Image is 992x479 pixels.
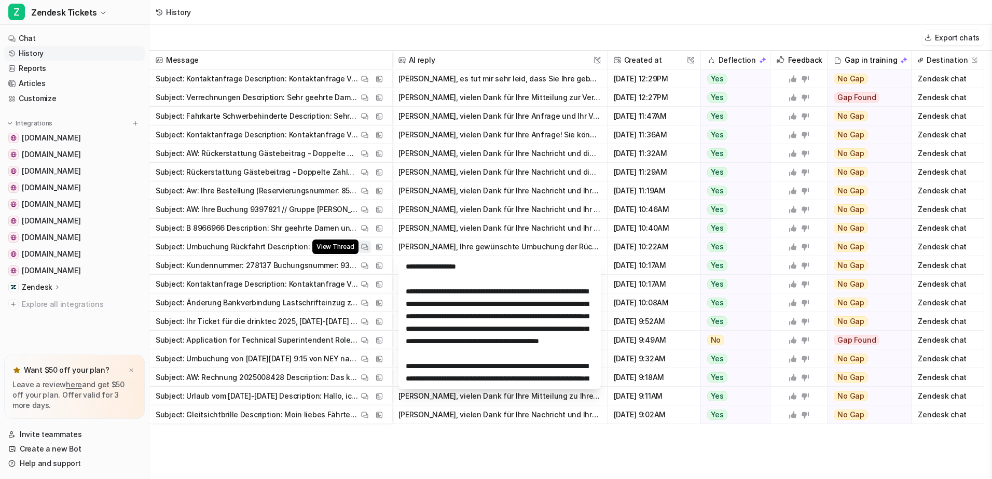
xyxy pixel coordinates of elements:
[128,367,134,374] img: x
[707,223,727,233] span: Yes
[4,214,145,228] a: www.inselparker.de[DOMAIN_NAME]
[612,88,696,107] span: [DATE] 12:27PM
[834,372,868,383] span: No Gap
[916,69,980,88] span: Zendesk chat
[834,391,868,401] span: No Gap
[398,163,601,181] button: [PERSON_NAME], vielen Dank für Ihre Nachricht und die ausführliche Schilderung Ihres Anliegens. I...
[612,163,696,181] span: [DATE] 11:29AM
[312,239,358,254] span: View Thread
[916,405,980,424] span: Zendesk chat
[828,312,904,331] button: No Gap
[398,107,601,125] button: [PERSON_NAME], vielen Dank für Ihre Anfrage und Ihr Vertrauen. Als Inhaber eines Schwerbehinderte...
[612,293,696,312] span: [DATE] 10:08AM
[701,349,765,368] button: Yes
[22,249,80,259] span: [DOMAIN_NAME]
[701,69,765,88] button: Yes
[156,125,359,144] p: Subject: Kontaktanfrage Description: Kontaktanfrage Vorname: [PERSON_NAME] Nachname: Gisiger Tele...
[22,166,80,176] span: [DOMAIN_NAME]
[828,387,904,405] button: No Gap
[916,88,980,107] span: Zendesk chat
[10,251,17,257] img: www.inselbus-norderney.de
[921,30,984,45] button: Export chats
[10,234,17,241] img: www.inselflieger.de
[4,61,145,76] a: Reports
[612,51,696,69] span: Created at
[834,316,868,327] span: No Gap
[834,186,868,196] span: No Gap
[22,199,80,209] span: [DOMAIN_NAME]
[916,312,980,331] span: Zendesk chat
[916,293,980,312] span: Zendesk chat
[166,7,191,18] div: History
[22,296,141,313] span: Explore all integrations
[4,131,145,145] a: www.frisonaut.de[DOMAIN_NAME]
[701,125,765,144] button: Yes
[6,120,13,127] img: expand menu
[828,275,904,293] button: No Gap
[701,163,765,181] button: Yes
[156,387,359,405] p: Subject: Urlaub vom [DATE]-[DATE] Description: Hallo, ich befinde mich vom [DATE]-[DATE] nicht im...
[612,331,696,349] span: [DATE] 9:49AM
[707,372,727,383] span: Yes
[4,91,145,106] a: Customize
[707,130,727,140] span: Yes
[156,275,359,293] p: Subject: Kontaktanfrage Description: Kontaktanfrage Vorname: [PERSON_NAME]: Böcker Telefon: [PHON...
[707,111,727,121] span: Yes
[612,275,696,293] span: [DATE] 10:17AM
[916,387,980,405] span: Zendesk chat
[398,125,601,144] button: [PERSON_NAME], vielen Dank für Ihre Anfrage! Sie können Ihr E-Auto selbstverständlich auch auf ei...
[154,51,388,69] span: Message
[612,125,696,144] span: [DATE] 11:36AM
[10,218,17,224] img: www.inselparker.de
[10,185,17,191] img: www.nordsee-bike.de
[8,299,19,309] img: explore all integrations
[4,180,145,195] a: www.nordsee-bike.de[DOMAIN_NAME]
[701,331,765,349] button: No
[12,366,21,374] img: star
[10,267,17,274] img: www.inselfracht.de
[834,242,868,252] span: No Gap
[396,51,603,69] span: AI reply
[701,387,765,405] button: Yes
[31,5,97,20] span: Zendesk Tickets
[156,349,359,368] p: Subject: Umbuchung von [DATE][DATE] 9:15 von NEY nach [GEOGRAPHIC_DATA] Description: Liebes Friso...
[612,256,696,275] span: [DATE] 10:17AM
[132,120,139,127] img: menu_add.svg
[156,69,359,88] p: Subject: Kontaktanfrage Description: Kontaktanfrage Vorname [PERSON_NAME] Nachname Hütz Telefon -...
[4,164,145,178] a: www.inselexpress.de[DOMAIN_NAME]
[916,331,980,349] span: Zendesk chat
[4,230,145,245] a: www.inselflieger.de[DOMAIN_NAME]
[16,119,52,128] p: Integrations
[612,144,696,163] span: [DATE] 11:32AM
[22,265,80,276] span: [DOMAIN_NAME]
[66,380,82,389] a: here
[701,293,765,312] button: Yes
[828,405,904,424] button: No Gap
[612,312,696,331] span: [DATE] 9:52AM
[916,275,980,293] span: Zendesk chat
[701,107,765,125] button: Yes
[916,256,980,275] span: Zendesk chat
[4,46,145,61] a: History
[4,297,145,312] a: Explore all integrations
[834,148,868,159] span: No Gap
[398,237,601,256] button: [PERSON_NAME], Ihre gewünschte Umbuchung der Rückfahrt können Sie ganz einfach selbst online vorn...
[828,200,904,219] button: No Gap
[834,279,868,289] span: No Gap
[156,293,359,312] p: Subject: Änderung Bankverbindung Lastschrifteinzug zum [DATE] - AG Reederei Frisia / Michels Hote...
[156,88,359,107] p: Subject: Verrechnungen Description: Sehr geehrte Damen und Herren, uns liegt eine Rechnungsgutsch...
[916,181,980,200] span: Zendesk chat
[834,167,868,177] span: No Gap
[916,219,980,237] span: Zendesk chat
[22,282,52,292] p: Zendesk
[4,427,145,442] a: Invite teammates
[701,88,765,107] button: Yes
[916,144,980,163] span: Zendesk chat
[4,147,145,162] a: www.inselfaehre.de[DOMAIN_NAME]
[834,260,868,271] span: No Gap
[4,197,145,212] a: www.inseltouristik.de[DOMAIN_NAME]
[834,74,868,84] span: No Gap
[10,201,17,207] img: www.inseltouristik.de
[10,284,17,290] img: Zendesk
[707,242,727,252] span: Yes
